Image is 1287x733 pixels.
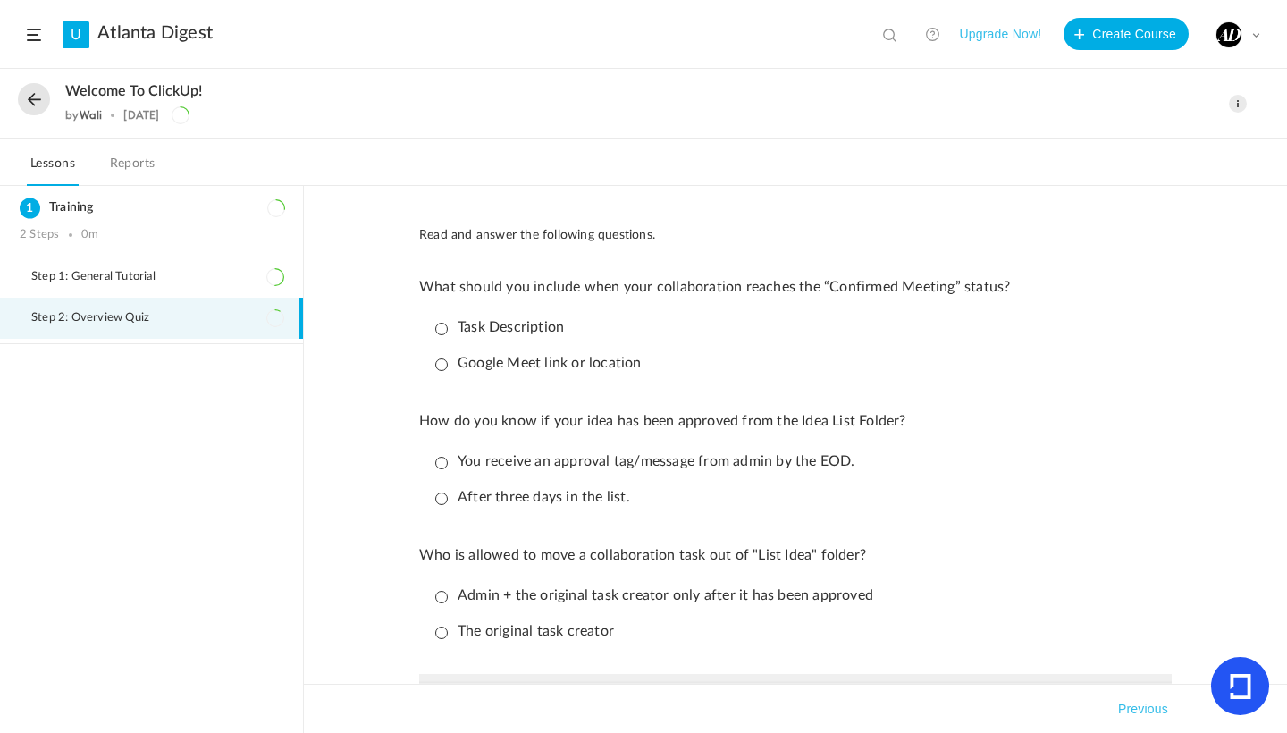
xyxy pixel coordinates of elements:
p: Who is allowed to move a collaboration task out of "List Idea" folder? [419,547,1172,564]
p: Google Meet link or location [435,355,642,372]
p: After three days in the list. [435,489,630,506]
a: Reports [106,152,159,186]
p: Task Description [435,319,564,336]
img: atlantadigest.png [1216,22,1241,47]
a: U [63,21,89,48]
div: by [65,109,102,122]
button: Upgrade Now! [959,18,1041,50]
div: 0m [81,228,98,242]
span: Step 2: Overview Quiz [31,311,172,325]
span: Step 1: General Tutorial [31,270,178,284]
a: Wali [80,108,103,122]
p: Admin + the original task creator only after it has been approved [435,587,873,604]
a: Lessons [27,152,79,186]
p: What should you include when your collaboration reaches the “Confirmed Meeting” status? [419,279,1172,296]
p: The original task creator [435,623,614,640]
div: [DATE] [123,109,159,122]
button: Create Course [1064,18,1189,50]
div: 2 Steps [20,228,59,242]
p: How do you know if your idea has been approved from the Idea List Folder? [419,413,1172,430]
p: You receive an approval tag/message from admin by the EOD. [435,453,855,470]
span: Welcome to ClickUp! [65,83,202,100]
button: Previous [1115,698,1172,720]
a: Atlanta Digest [97,22,213,44]
p: Read and answer the following questions. [419,225,1172,245]
h3: Training [20,200,283,215]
